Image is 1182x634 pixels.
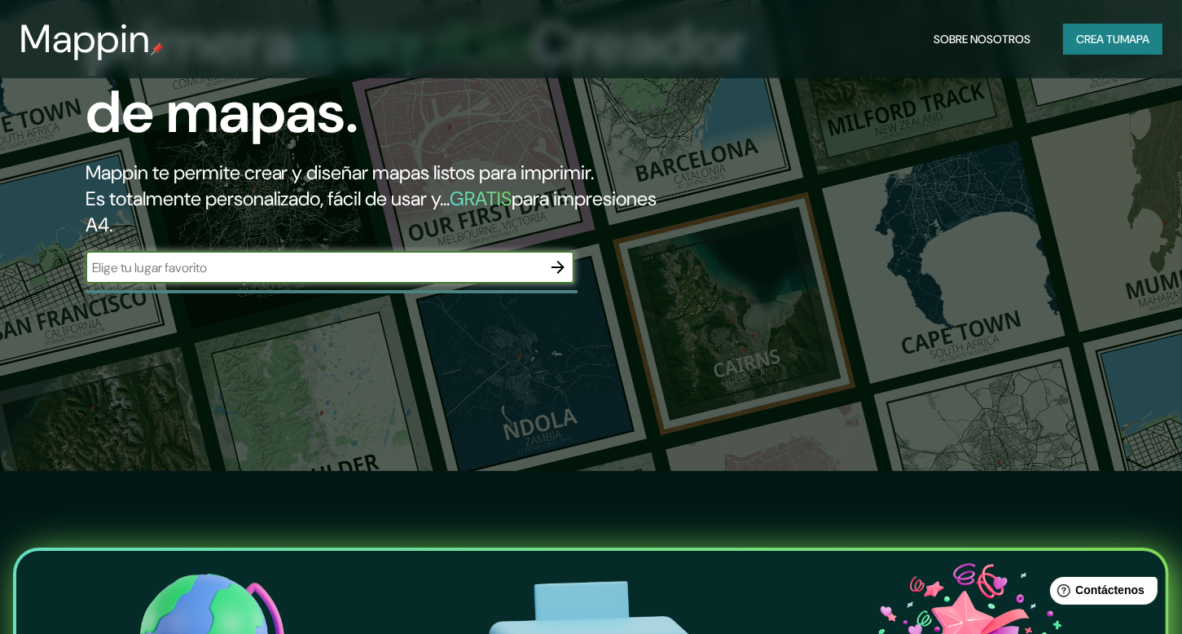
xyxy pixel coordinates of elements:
img: pin de mapeo [151,42,164,55]
iframe: Lanzador de widgets de ayuda [1037,570,1164,616]
button: Crea tumapa [1063,24,1162,55]
font: mapa [1120,32,1149,46]
font: Es totalmente personalizado, fácil de usar y... [86,186,450,211]
font: Mappin te permite crear y diseñar mapas listos para imprimir. [86,160,595,185]
font: Sobre nosotros [934,32,1030,46]
input: Elige tu lugar favorito [86,258,542,277]
button: Sobre nosotros [927,24,1037,55]
font: Crea tu [1076,32,1120,46]
font: Mappin [20,13,151,64]
font: para impresiones A4. [86,186,657,237]
font: GRATIS [450,186,512,211]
